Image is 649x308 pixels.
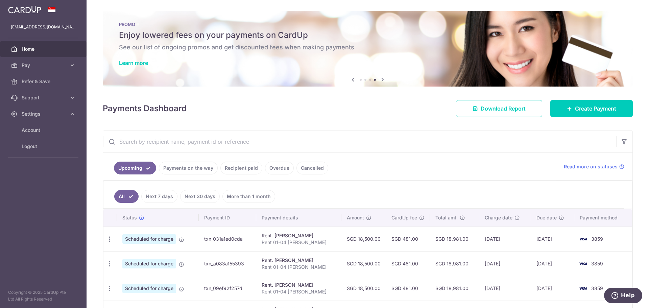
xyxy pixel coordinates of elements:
img: Bank Card [576,284,590,292]
a: Recipient paid [220,162,262,174]
span: Refer & Save [22,78,66,85]
a: Create Payment [550,100,633,117]
span: 3859 [591,261,603,266]
p: Rent 01-04 [PERSON_NAME] [262,239,336,246]
h6: See our list of ongoing promos and get discounted fees when making payments [119,43,617,51]
a: Next 7 days [141,190,177,203]
h5: Enjoy lowered fees on your payments on CardUp [119,30,617,41]
span: Status [122,214,137,221]
iframe: Opens a widget where you can find more information [604,288,642,305]
span: Create Payment [575,104,616,113]
div: Rent. [PERSON_NAME] [262,232,336,239]
p: Rent 01-04 [PERSON_NAME] [262,264,336,270]
td: SGD 481.00 [386,276,430,301]
p: Rent 01-04 [PERSON_NAME] [262,288,336,295]
span: Amount [347,214,364,221]
span: Scheduled for charge [122,284,176,293]
td: SGD 481.00 [386,227,430,251]
span: Scheduled for charge [122,234,176,244]
span: Download Report [481,104,526,113]
input: Search by recipient name, payment id or reference [103,131,616,152]
td: [DATE] [531,276,574,301]
td: txn_a083a155393 [199,251,257,276]
span: Account [22,127,66,134]
a: Cancelled [296,162,328,174]
td: SGD 18,981.00 [430,227,479,251]
td: [DATE] [531,227,574,251]
img: Bank Card [576,235,590,243]
td: SGD 18,981.00 [430,276,479,301]
th: Payment ID [199,209,257,227]
span: 3859 [591,285,603,291]
td: SGD 18,981.00 [430,251,479,276]
a: Download Report [456,100,542,117]
td: SGD 481.00 [386,251,430,276]
span: 3859 [591,236,603,242]
span: Due date [536,214,557,221]
th: Payment method [574,209,632,227]
td: txn_09ef92f257d [199,276,257,301]
td: SGD 18,500.00 [341,251,386,276]
div: Rent. [PERSON_NAME] [262,282,336,288]
div: Rent. [PERSON_NAME] [262,257,336,264]
a: All [114,190,139,203]
span: Charge date [485,214,512,221]
a: Next 30 days [180,190,220,203]
td: SGD 18,500.00 [341,276,386,301]
span: Logout [22,143,66,150]
img: CardUp [8,5,41,14]
span: Support [22,94,66,101]
span: Total amt. [435,214,458,221]
a: Overdue [265,162,294,174]
td: [DATE] [479,251,531,276]
a: Payments on the way [159,162,218,174]
th: Payment details [256,209,341,227]
td: txn_031a1ed0cda [199,227,257,251]
img: Bank Card [576,260,590,268]
p: PROMO [119,22,617,27]
td: [DATE] [479,227,531,251]
td: [DATE] [531,251,574,276]
td: SGD 18,500.00 [341,227,386,251]
span: Read more on statuses [564,163,618,170]
a: Learn more [119,60,148,66]
img: Latest Promos banner [103,11,633,87]
a: Upcoming [114,162,156,174]
a: Read more on statuses [564,163,624,170]
span: CardUp fee [391,214,417,221]
p: [EMAIL_ADDRESS][DOMAIN_NAME] [11,24,76,30]
span: Settings [22,111,66,117]
span: Pay [22,62,66,69]
h4: Payments Dashboard [103,102,187,115]
span: Home [22,46,66,52]
td: [DATE] [479,276,531,301]
span: Scheduled for charge [122,259,176,268]
a: More than 1 month [222,190,275,203]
